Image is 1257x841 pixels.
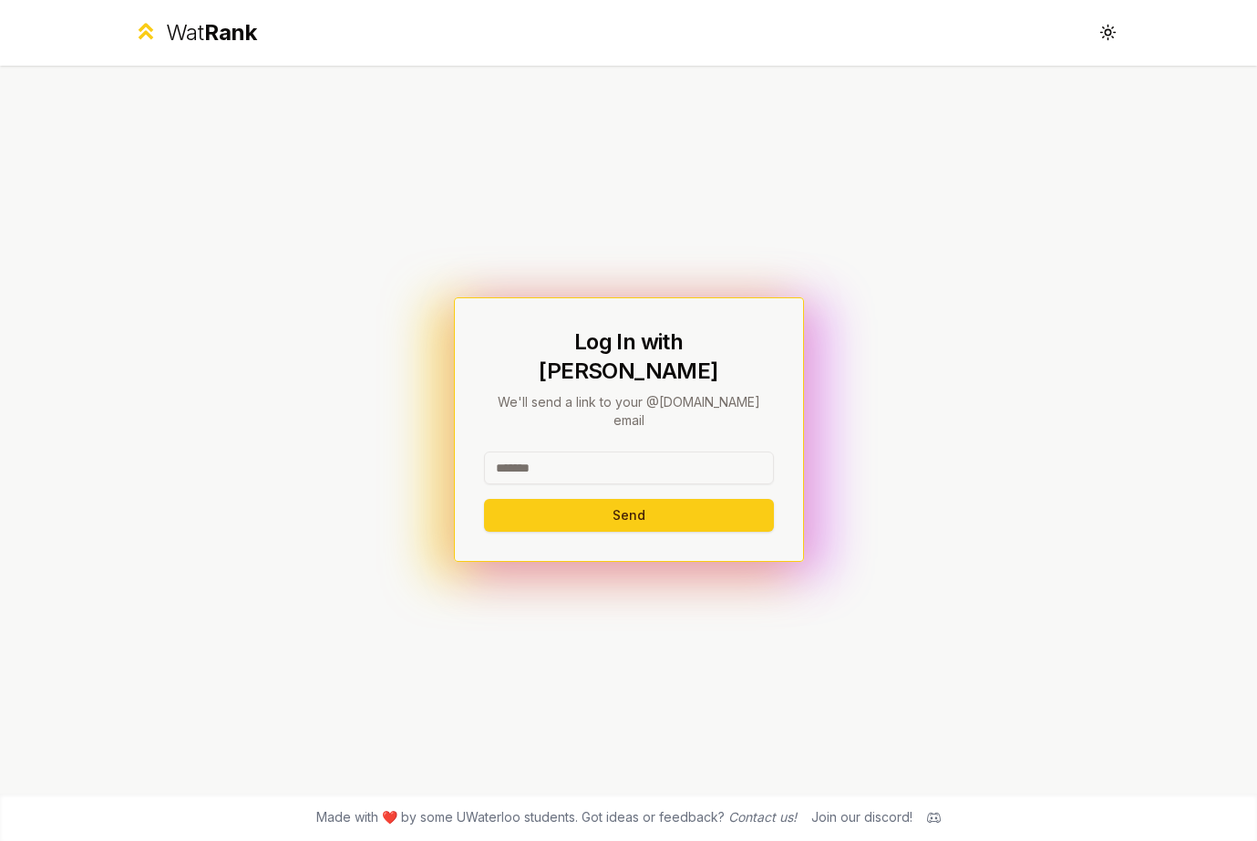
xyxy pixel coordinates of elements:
button: Send [484,499,774,532]
a: WatRank [133,18,258,47]
div: Join our discord! [811,808,912,826]
h1: Log In with [PERSON_NAME] [484,327,774,386]
div: Wat [166,18,257,47]
span: Made with ❤️ by some UWaterloo students. Got ideas or feedback? [316,808,797,826]
span: Rank [204,19,257,46]
a: Contact us! [728,809,797,825]
p: We'll send a link to your @[DOMAIN_NAME] email [484,393,774,430]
